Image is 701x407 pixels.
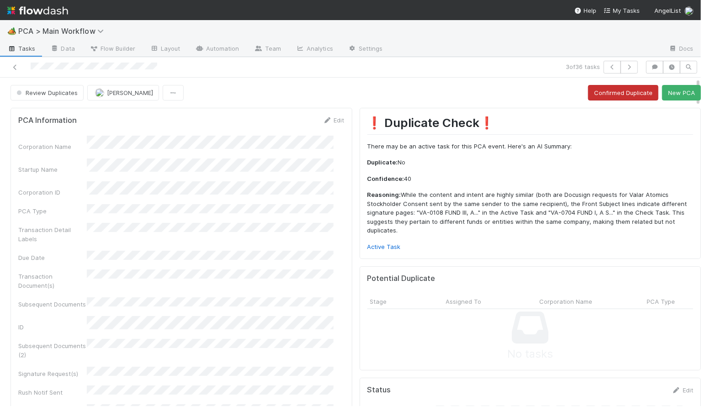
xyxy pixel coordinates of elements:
span: Corporation Name [540,297,593,306]
span: Flow Builder [90,44,135,53]
button: Confirmed Duplicate [588,85,659,100]
a: Flow Builder [82,42,143,57]
div: Transaction Detail Labels [18,225,87,243]
div: Subsequent Documents (2) [18,341,87,359]
div: PCA Type [18,206,87,216]
span: PCA Type [647,297,675,306]
p: There may be an active task for this PCA event. Here's an AI Summary: [367,142,694,151]
a: Docs [661,42,701,57]
span: PCA > Main Workflow [18,26,108,36]
a: Edit [323,116,345,124]
span: No tasks [507,346,553,363]
p: While the content and intent are highly similar (both are Docusign requests for Valar Atomics Sto... [367,190,694,235]
img: avatar_1c530150-f9f0-4fb8-9f5d-006d570d4582.png [685,6,694,16]
span: Tasks [7,44,36,53]
span: Review Duplicates [15,89,78,96]
img: logo-inverted-e16ddd16eac7371096b0.svg [7,3,68,18]
span: Stage [370,297,387,306]
a: Settings [340,42,390,57]
span: Assigned To [446,297,482,306]
div: Transaction Document(s) [18,272,87,290]
button: Review Duplicates [11,85,84,100]
div: Subsequent Documents [18,300,87,309]
span: 🏕️ [7,27,16,35]
strong: Confidence: [367,175,404,182]
div: Signature Request(s) [18,369,87,378]
div: Startup Name [18,165,87,174]
span: My Tasks [604,7,640,14]
a: Layout [143,42,188,57]
a: Team [247,42,288,57]
a: Active Task [367,243,401,250]
a: Data [43,42,82,57]
p: No [367,158,694,167]
h5: Potential Duplicate [367,274,435,283]
span: 3 of 36 tasks [566,62,600,71]
div: ID [18,322,87,332]
h1: ❗ Duplicate Check❗️ [367,116,694,134]
strong: Reasoning: [367,191,401,198]
div: Corporation ID [18,188,87,197]
div: Corporation Name [18,142,87,151]
span: AngelList [654,7,681,14]
a: Analytics [288,42,340,57]
a: Edit [672,386,693,394]
span: [PERSON_NAME] [107,89,153,96]
div: Due Date [18,253,87,262]
p: 40 [367,174,694,184]
h5: Status [367,386,391,395]
button: New PCA [662,85,701,100]
strong: Duplicate: [367,159,398,166]
div: Help [574,6,596,15]
div: Rush Notif Sent [18,388,87,397]
button: [PERSON_NAME] [87,85,159,100]
a: Automation [188,42,247,57]
a: My Tasks [604,6,640,15]
img: avatar_dd78c015-5c19-403d-b5d7-976f9c2ba6b3.png [95,88,104,97]
h5: PCA Information [18,116,77,125]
